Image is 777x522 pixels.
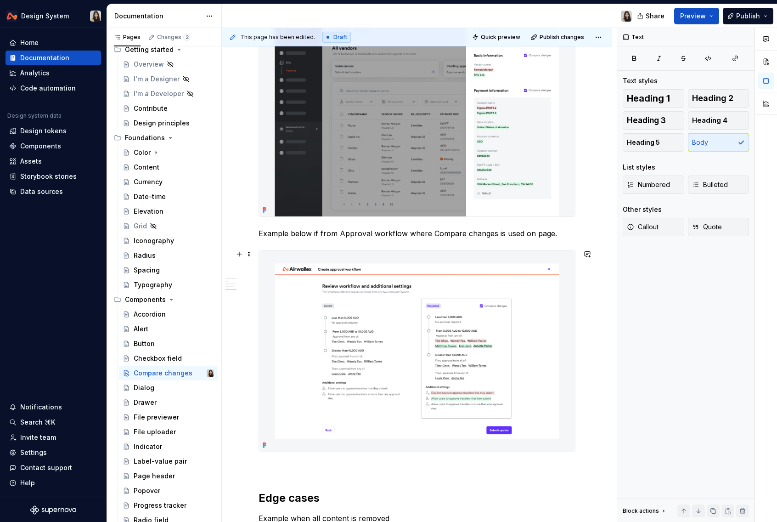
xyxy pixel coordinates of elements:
[623,163,655,172] div: List styles
[688,218,749,236] button: Quote
[20,478,35,488] div: Help
[6,51,101,65] a: Documentation
[134,221,147,231] div: Grid
[623,176,684,194] button: Numbered
[134,486,160,495] div: Popover
[134,471,175,481] div: Page header
[119,160,218,175] a: Content
[134,207,163,216] div: Elevation
[674,8,719,24] button: Preview
[134,104,168,113] div: Contribute
[20,433,56,442] div: Invite team
[134,398,157,407] div: Drawer
[207,369,214,377] img: Xiangjun
[692,180,728,189] span: Bulleted
[125,133,165,142] div: Foundations
[623,205,662,214] div: Other styles
[119,248,218,263] a: Radius
[20,38,39,47] div: Home
[540,34,584,41] span: Publish changes
[736,11,760,21] span: Publish
[119,263,218,278] a: Spacing
[627,222,659,232] span: Callout
[6,154,101,169] a: Assets
[119,336,218,351] a: Button
[119,307,218,322] a: Accordion
[90,11,101,22] img: Xiangjun
[134,280,172,289] div: Typography
[469,31,524,44] button: Quick preview
[333,34,347,41] span: Draft
[134,354,182,363] div: Checkbox field
[623,111,684,130] button: Heading 3
[6,430,101,445] a: Invite team
[692,116,727,125] span: Heading 4
[6,400,101,414] button: Notifications
[119,57,218,72] a: Overview
[259,15,575,216] img: 3f43a46d-75a5-4780-aaab-190795c0ed2b.png
[134,457,187,466] div: Label-value pair
[20,403,62,412] div: Notifications
[481,34,520,41] span: Quick preview
[125,45,174,54] div: Getting started
[623,89,684,108] button: Heading 1
[623,218,684,236] button: Callout
[6,139,101,153] a: Components
[21,11,69,21] div: Design System
[623,505,667,517] div: Block actions
[134,192,166,201] div: Date-time
[632,8,670,24] button: Share
[6,184,101,199] a: Data sources
[114,34,141,41] div: Pages
[119,278,218,292] a: Typography
[259,491,575,505] h2: Edge cases
[119,233,218,248] a: Iconography
[692,222,722,232] span: Quote
[134,442,162,451] div: Indicator
[623,133,684,152] button: Heading 5
[134,148,151,157] div: Color
[134,427,176,437] div: File uploader
[157,34,191,41] div: Changes
[119,380,218,395] a: Dialog
[20,448,47,457] div: Settings
[6,11,17,22] img: 0733df7c-e17f-4421-95a9-ced236ef1ff0.png
[134,163,159,172] div: Content
[20,418,55,427] div: Search ⌘K
[6,445,101,460] a: Settings
[623,507,659,515] div: Block actions
[119,410,218,425] a: File previewer
[240,34,315,41] span: This page has been edited.
[134,369,192,378] div: Compare changes
[134,119,190,128] div: Design principles
[119,498,218,513] a: Progress tracker
[119,351,218,366] a: Checkbox field
[6,35,101,50] a: Home
[134,413,179,422] div: File previewer
[30,505,76,515] svg: Supernova Logo
[688,111,749,130] button: Heading 4
[110,292,218,307] div: Components
[646,11,664,21] span: Share
[119,439,218,454] a: Indicator
[119,322,218,336] a: Alert
[119,145,218,160] a: Color
[692,94,733,103] span: Heading 2
[119,72,218,86] a: I'm a Designer
[627,138,660,147] span: Heading 5
[134,89,184,98] div: I'm a Developer
[119,469,218,483] a: Page header
[134,266,160,275] div: Spacing
[20,463,72,472] div: Contact support
[134,236,174,245] div: Iconography
[134,310,166,319] div: Accordion
[119,86,218,101] a: I'm a Developer
[20,53,69,62] div: Documentation
[623,76,658,85] div: Text styles
[627,94,670,103] span: Heading 1
[134,501,186,510] div: Progress tracker
[2,6,105,26] button: Design SystemXiangjun
[119,189,218,204] a: Date-time
[7,112,62,119] div: Design system data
